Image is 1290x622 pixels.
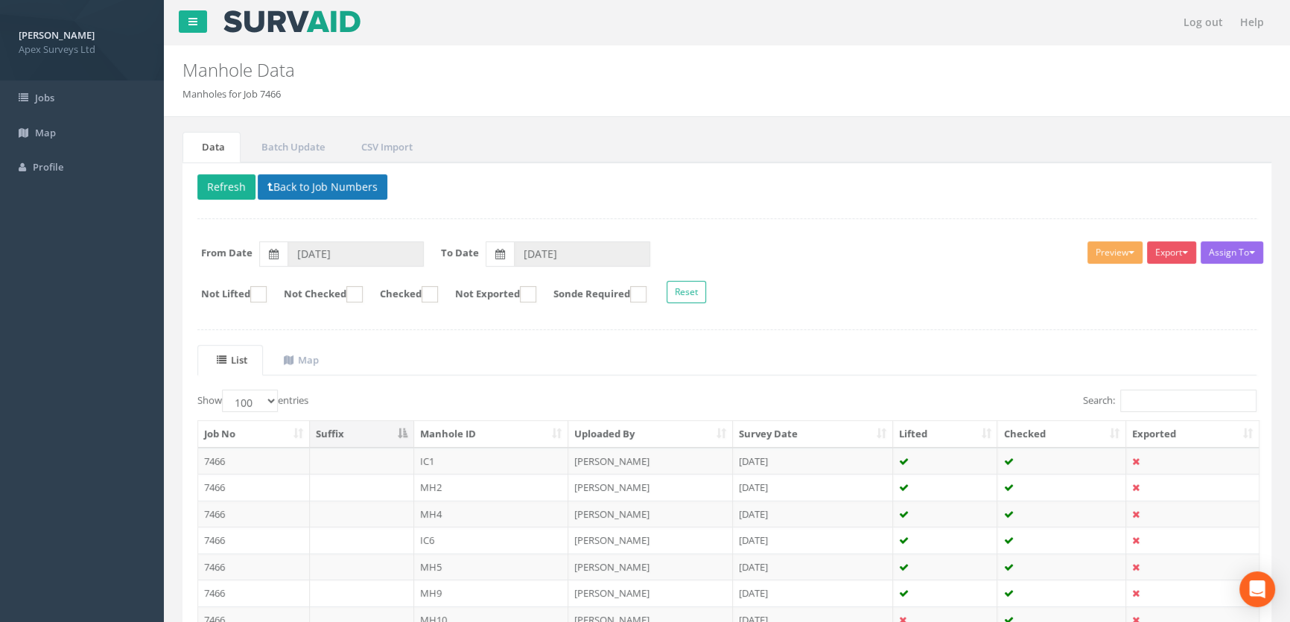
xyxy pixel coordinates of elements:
button: Refresh [197,174,255,200]
uib-tab-heading: Map [284,353,319,366]
uib-tab-heading: List [217,353,247,366]
label: Show entries [197,390,308,412]
td: [DATE] [733,527,893,553]
td: MH5 [414,553,569,580]
span: Map [35,126,56,139]
button: Assign To [1201,241,1263,264]
td: [PERSON_NAME] [568,553,733,580]
td: [PERSON_NAME] [568,501,733,527]
td: 7466 [198,580,310,606]
th: Uploaded By: activate to sort column ascending [568,421,733,448]
td: [PERSON_NAME] [568,527,733,553]
h2: Manhole Data [182,60,1086,80]
a: CSV Import [342,132,428,162]
label: Not Lifted [186,286,267,302]
td: 7466 [198,553,310,580]
td: [DATE] [733,580,893,606]
td: [PERSON_NAME] [568,580,733,606]
label: From Date [201,246,252,260]
span: Profile [33,160,63,174]
td: 7466 [198,501,310,527]
td: 7466 [198,527,310,553]
a: Batch Update [242,132,340,162]
label: Not Checked [269,286,363,302]
td: [PERSON_NAME] [568,448,733,475]
td: [DATE] [733,448,893,475]
th: Suffix: activate to sort column descending [310,421,414,448]
th: Survey Date: activate to sort column ascending [733,421,893,448]
button: Reset [667,281,706,303]
label: Checked [365,286,438,302]
strong: [PERSON_NAME] [19,28,95,42]
a: Data [182,132,241,162]
label: Search: [1083,390,1256,412]
label: To Date [441,246,479,260]
a: Map [264,345,334,375]
span: Jobs [35,91,54,104]
button: Export [1147,241,1196,264]
button: Back to Job Numbers [258,174,387,200]
td: [DATE] [733,553,893,580]
td: 7466 [198,474,310,501]
input: From Date [287,241,424,267]
td: MH9 [414,580,569,606]
li: Manholes for Job 7466 [182,87,281,101]
td: IC6 [414,527,569,553]
td: [PERSON_NAME] [568,474,733,501]
td: [DATE] [733,474,893,501]
input: Search: [1120,390,1256,412]
a: List [197,345,263,375]
td: MH4 [414,501,569,527]
div: Open Intercom Messenger [1239,571,1275,607]
td: [DATE] [733,501,893,527]
th: Lifted: activate to sort column ascending [893,421,998,448]
label: Not Exported [440,286,536,302]
td: MH2 [414,474,569,501]
span: Apex Surveys Ltd [19,42,145,57]
button: Preview [1087,241,1143,264]
th: Job No: activate to sort column ascending [198,421,310,448]
td: 7466 [198,448,310,475]
a: [PERSON_NAME] Apex Surveys Ltd [19,25,145,56]
input: To Date [514,241,650,267]
th: Manhole ID: activate to sort column ascending [414,421,569,448]
th: Checked: activate to sort column ascending [997,421,1126,448]
label: Sonde Required [538,286,646,302]
th: Exported: activate to sort column ascending [1126,421,1259,448]
select: Showentries [222,390,278,412]
td: IC1 [414,448,569,475]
